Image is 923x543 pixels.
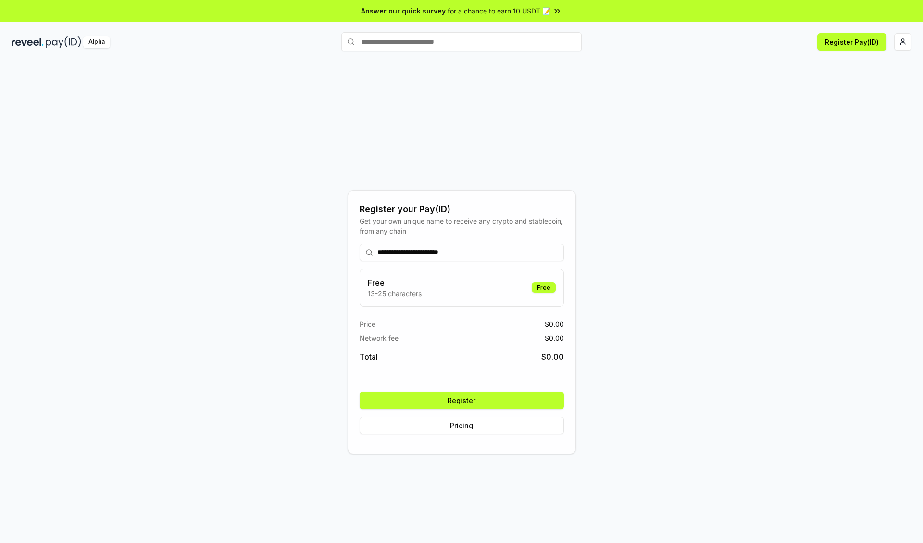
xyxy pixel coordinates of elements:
[368,289,422,299] p: 13-25 characters
[368,277,422,289] h3: Free
[448,6,550,16] span: for a chance to earn 10 USDT 📝
[360,392,564,409] button: Register
[361,6,446,16] span: Answer our quick survey
[46,36,81,48] img: pay_id
[360,202,564,216] div: Register your Pay(ID)
[360,319,375,329] span: Price
[541,351,564,363] span: $ 0.00
[532,282,556,293] div: Free
[83,36,110,48] div: Alpha
[817,33,886,51] button: Register Pay(ID)
[360,216,564,236] div: Get your own unique name to receive any crypto and stablecoin, from any chain
[360,417,564,434] button: Pricing
[12,36,44,48] img: reveel_dark
[360,333,399,343] span: Network fee
[545,333,564,343] span: $ 0.00
[360,351,378,363] span: Total
[545,319,564,329] span: $ 0.00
